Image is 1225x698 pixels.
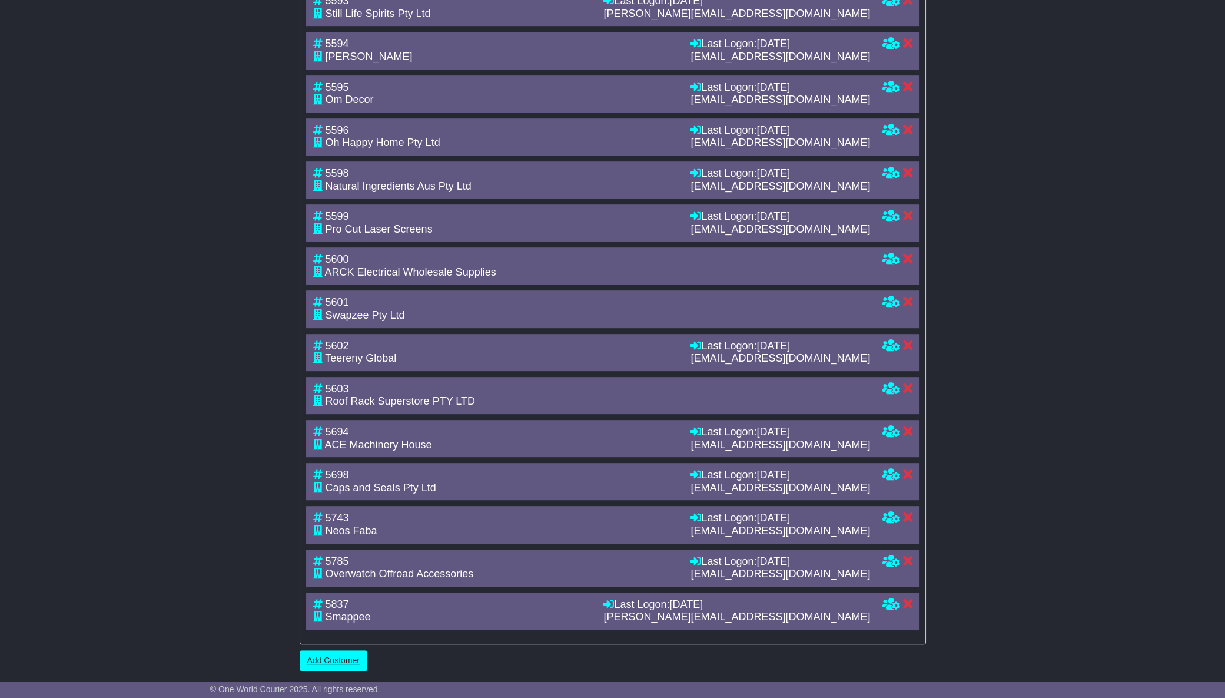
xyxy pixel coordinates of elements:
span: 5595 [326,81,349,93]
span: 5599 [326,210,349,222]
span: [DATE] [756,469,790,481]
div: Last Logon: [690,469,870,482]
a: Add Customer [300,650,367,671]
span: Oh Happy Home Pty Ltd [326,137,440,148]
div: [EMAIL_ADDRESS][DOMAIN_NAME] [690,180,870,193]
div: [EMAIL_ADDRESS][DOMAIN_NAME] [690,352,870,365]
span: ACE Machinery House [325,439,432,451]
span: [DATE] [756,167,790,179]
span: [DATE] [756,512,790,524]
div: [EMAIL_ADDRESS][DOMAIN_NAME] [690,568,870,581]
div: [EMAIL_ADDRESS][DOMAIN_NAME] [690,223,870,236]
span: 5785 [326,555,349,567]
div: [EMAIL_ADDRESS][DOMAIN_NAME] [690,525,870,538]
span: Caps and Seals Pty Ltd [326,482,436,494]
span: Overwatch Offroad Accessories [326,568,474,580]
div: Last Logon: [690,426,870,439]
span: Natural Ingredients Aus Pty Ltd [326,180,472,192]
span: © One World Courier 2025. All rights reserved. [210,684,380,694]
span: 5600 [326,253,349,265]
span: [DATE] [756,210,790,222]
span: Teereny Global [325,352,396,364]
div: Last Logon: [690,340,870,353]
div: [EMAIL_ADDRESS][DOMAIN_NAME] [690,137,870,150]
span: [DATE] [669,598,703,610]
span: 5603 [326,383,349,395]
span: 5594 [326,38,349,49]
div: [PERSON_NAME][EMAIL_ADDRESS][DOMAIN_NAME] [603,611,870,624]
span: 5596 [326,124,349,136]
div: [PERSON_NAME][EMAIL_ADDRESS][DOMAIN_NAME] [603,8,870,21]
div: Last Logon: [690,167,870,180]
div: Last Logon: [690,124,870,137]
span: Pro Cut Laser Screens [326,223,433,235]
div: [EMAIL_ADDRESS][DOMAIN_NAME] [690,51,870,64]
div: Last Logon: [690,512,870,525]
span: Swapzee Pty Ltd [326,309,405,321]
span: [DATE] [756,38,790,49]
span: 5743 [326,512,349,524]
span: 5837 [326,598,349,610]
div: Last Logon: [690,81,870,94]
span: [PERSON_NAME] [326,51,413,62]
span: Om Decor [326,94,374,105]
span: 5602 [326,340,349,352]
span: [DATE] [756,81,790,93]
span: Smappee [326,611,371,623]
div: [EMAIL_ADDRESS][DOMAIN_NAME] [690,439,870,452]
span: [DATE] [756,124,790,136]
div: [EMAIL_ADDRESS][DOMAIN_NAME] [690,482,870,495]
span: Neos Faba [326,525,377,537]
div: [EMAIL_ADDRESS][DOMAIN_NAME] [690,94,870,107]
span: 5698 [326,469,349,481]
div: Last Logon: [690,38,870,51]
span: Still Life Spirits Pty Ltd [326,8,431,19]
span: ARCK Electrical Wholesale Supplies [325,266,496,278]
span: 5601 [326,296,349,308]
div: Last Logon: [690,555,870,568]
span: Roof Rack Superstore PTY LTD [326,395,475,407]
div: Last Logon: [603,598,870,611]
span: 5694 [326,426,349,438]
span: [DATE] [756,426,790,438]
div: Last Logon: [690,210,870,223]
span: 5598 [326,167,349,179]
span: [DATE] [756,555,790,567]
span: [DATE] [756,340,790,352]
